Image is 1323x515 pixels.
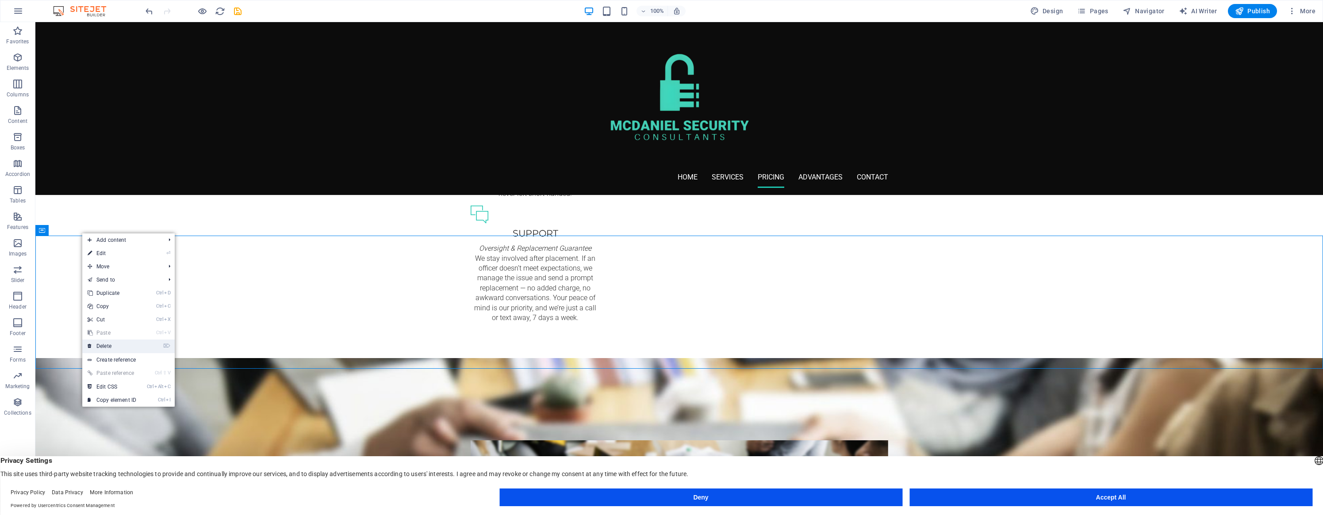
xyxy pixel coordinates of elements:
button: Publish [1228,4,1277,18]
a: Send to [82,273,161,286]
button: Click here to leave preview mode and continue editing [197,6,207,16]
button: Pages [1074,4,1112,18]
a: CtrlDDuplicate [82,286,142,300]
button: undo [144,6,154,16]
i: V [164,330,170,336]
i: V [168,370,170,376]
a: CtrlAltCEdit CSS [82,380,142,393]
a: Create reference [82,353,175,366]
i: Ctrl [156,317,163,322]
button: AI Writer [1175,4,1221,18]
p: Elements [7,65,29,72]
i: Save (Ctrl+S) [233,6,243,16]
p: Slider [11,277,25,284]
p: Favorites [6,38,29,45]
span: Pages [1077,7,1108,15]
p: Boxes [11,144,25,151]
span: Publish [1235,7,1270,15]
i: C [164,384,170,389]
button: Design [1027,4,1067,18]
div: Design (Ctrl+Alt+Y) [1027,4,1067,18]
i: I [166,397,170,403]
p: Header [9,303,27,310]
i: Ctrl [158,397,165,403]
p: Columns [7,91,29,98]
a: Ctrl⇧VPaste reference [82,366,142,380]
span: Move [82,260,161,273]
a: CtrlXCut [82,313,142,326]
p: Marketing [5,383,30,390]
p: Accordion [5,171,30,178]
span: Add content [82,233,161,247]
button: Navigator [1119,4,1168,18]
span: AI Writer [1179,7,1217,15]
i: Ctrl [147,384,154,389]
p: Footer [10,330,26,337]
span: More [1288,7,1315,15]
i: On resize automatically adjust zoom level to fit chosen device. [673,7,681,15]
button: More [1284,4,1319,18]
p: Images [9,250,27,257]
p: Collections [4,409,31,416]
p: Tables [10,197,26,204]
i: D [164,290,170,296]
i: ⇧ [163,370,167,376]
span: Design [1030,7,1063,15]
i: X [164,317,170,322]
p: Features [7,224,28,231]
i: Ctrl [156,303,163,309]
p: Content [8,118,27,125]
span: Navigator [1123,7,1165,15]
i: Undo: Delete elements (Ctrl+Z) [144,6,154,16]
i: ⌦ [163,343,170,349]
i: Alt [154,384,163,389]
img: Editor Logo [51,6,117,16]
h6: 100% [650,6,664,16]
button: 100% [637,6,668,16]
i: C [164,303,170,309]
a: CtrlVPaste [82,326,142,340]
i: Ctrl [156,330,163,336]
i: Ctrl [156,290,163,296]
a: ⌦Delete [82,340,142,353]
i: Reload page [215,6,225,16]
a: CtrlCCopy [82,300,142,313]
a: ⏎Edit [82,247,142,260]
p: Forms [10,356,26,363]
i: Ctrl [155,370,162,376]
button: reload [215,6,225,16]
button: save [232,6,243,16]
i: ⏎ [166,250,170,256]
a: CtrlICopy element ID [82,393,142,407]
